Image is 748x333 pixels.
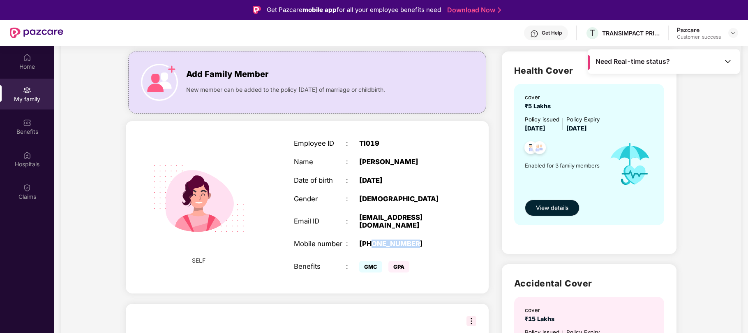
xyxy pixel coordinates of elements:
div: TI019 [359,140,450,148]
img: svg+xml;base64,PHN2ZyB4bWxucz0iaHR0cDovL3d3dy53My5vcmcvMjAwMC9zdmciIHdpZHRoPSI0OC45NDMiIGhlaWdodD... [529,139,549,159]
span: Add Family Member [186,68,268,81]
img: svg+xml;base64,PHN2ZyBpZD0iQ2xhaW0iIHhtbG5zPSJodHRwOi8vd3d3LnczLm9yZy8yMDAwL3N2ZyIgd2lkdGg9IjIwIi... [23,184,31,192]
img: svg+xml;base64,PHN2ZyB4bWxucz0iaHR0cDovL3d3dy53My5vcmcvMjAwMC9zdmciIHdpZHRoPSIyMjQiIGhlaWdodD0iMT... [141,141,256,256]
div: Policy Expiry [566,115,600,124]
div: : [346,195,359,203]
div: TRANSIMPACT PRIVATE LIMITED [602,29,660,37]
div: Customer_success [677,34,721,40]
div: Pazcare [677,26,721,34]
div: cover [525,93,554,102]
img: Logo [253,6,261,14]
span: New member can be added to the policy [DATE] of marriage or childbirth. [186,85,385,94]
div: [DEMOGRAPHIC_DATA] [359,195,450,203]
div: [PHONE_NUMBER] [359,240,450,248]
span: View details [536,203,568,212]
img: svg+xml;base64,PHN2ZyBpZD0iSG9zcGl0YWxzIiB4bWxucz0iaHR0cDovL3d3dy53My5vcmcvMjAwMC9zdmciIHdpZHRoPS... [23,151,31,159]
img: svg+xml;base64,PHN2ZyBpZD0iRHJvcGRvd24tMzJ4MzIiIHhtbG5zPSJodHRwOi8vd3d3LnczLm9yZy8yMDAwL3N2ZyIgd2... [730,30,736,36]
div: Get Help [542,30,562,36]
img: svg+xml;base64,PHN2ZyB3aWR0aD0iMzIiIGhlaWdodD0iMzIiIHZpZXdCb3g9IjAgMCAzMiAzMiIgZmlsbD0ibm9uZSIgeG... [466,316,476,326]
div: Benefits [294,263,346,271]
div: Name [294,158,346,166]
span: [DATE] [566,125,587,132]
div: Email ID [294,217,346,226]
div: [EMAIL_ADDRESS][DOMAIN_NAME] [359,214,450,230]
div: cover [525,306,558,314]
img: svg+xml;base64,PHN2ZyBpZD0iSGVscC0zMngzMiIgeG1sbnM9Imh0dHA6Ly93d3cudzMub3JnLzIwMDAvc3ZnIiB3aWR0aD... [530,30,538,38]
span: GMC [359,261,382,272]
img: New Pazcare Logo [10,28,63,38]
span: ₹15 Lakhs [525,315,558,322]
h2: Accidental Cover [514,277,664,290]
img: icon [601,133,659,196]
img: icon [141,64,178,101]
div: : [346,158,359,166]
span: Need Real-time status? [596,57,670,66]
div: Mobile number [294,240,346,248]
strong: mobile app [302,6,337,14]
img: svg+xml;base64,PHN2ZyB3aWR0aD0iMjAiIGhlaWdodD0iMjAiIHZpZXdCb3g9IjAgMCAyMCAyMCIgZmlsbD0ibm9uZSIgeG... [23,86,31,94]
span: Enabled for 3 family members [525,161,601,170]
img: Toggle Icon [724,57,732,65]
button: View details [525,200,579,216]
div: [DATE] [359,177,450,185]
span: ₹5 Lakhs [525,102,554,109]
div: Date of birth [294,177,346,185]
div: Policy issued [525,115,559,124]
span: T [590,28,595,38]
h2: Health Cover [514,64,664,77]
div: Get Pazcare for all your employee benefits need [267,5,441,15]
div: : [346,263,359,271]
span: [DATE] [525,125,545,132]
div: : [346,177,359,185]
img: svg+xml;base64,PHN2ZyBpZD0iQmVuZWZpdHMiIHhtbG5zPSJodHRwOi8vd3d3LnczLm9yZy8yMDAwL3N2ZyIgd2lkdGg9Ij... [23,119,31,127]
div: [PERSON_NAME] [359,158,450,166]
img: Stroke [498,6,501,14]
span: SELF [192,256,205,265]
a: Download Now [447,6,499,14]
div: : [346,240,359,248]
div: : [346,217,359,226]
div: : [346,140,359,148]
div: Employee ID [294,140,346,148]
img: svg+xml;base64,PHN2ZyBpZD0iSG9tZSIgeG1sbnM9Imh0dHA6Ly93d3cudzMub3JnLzIwMDAvc3ZnIiB3aWR0aD0iMjAiIG... [23,54,31,62]
img: svg+xml;base64,PHN2ZyB4bWxucz0iaHR0cDovL3d3dy53My5vcmcvMjAwMC9zdmciIHdpZHRoPSI0OC45NDMiIGhlaWdodD... [521,139,541,159]
span: GPA [388,261,409,272]
div: Gender [294,195,346,203]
